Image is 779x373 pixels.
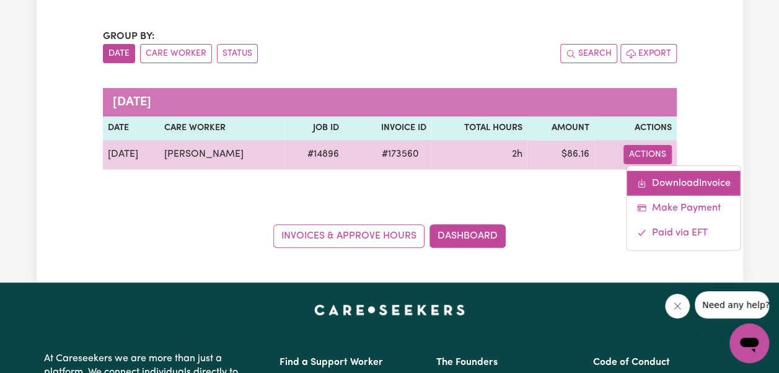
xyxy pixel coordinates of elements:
td: [PERSON_NAME] [159,140,285,170]
a: Careseekers home page [314,305,465,315]
th: Job ID [285,116,343,140]
td: $ 86.16 [527,140,594,170]
iframe: Button to launch messaging window [729,323,769,363]
a: Invoices & Approve Hours [273,224,425,248]
a: Mark invoice #173560 as paid via EFT [627,220,740,245]
th: Actions [594,116,677,140]
button: sort invoices by date [103,44,135,63]
a: Make Payment [627,195,740,220]
th: Care Worker [159,116,285,140]
th: Date [103,116,160,140]
caption: [DATE] [103,88,677,116]
a: Dashboard [429,224,506,248]
a: Download invoice #173560 [627,170,740,195]
td: [DATE] [103,140,160,170]
span: # 173560 [374,147,426,162]
th: Total Hours [431,116,527,140]
span: 2 hours [511,149,522,159]
th: Amount [527,116,594,140]
button: Search [560,44,617,63]
button: sort invoices by paid status [217,44,258,63]
a: Find a Support Worker [279,358,383,367]
iframe: Close message [665,294,690,318]
div: Actions [626,165,741,250]
td: # 14896 [285,140,343,170]
th: Invoice ID [343,116,431,140]
button: Actions [623,145,672,164]
span: Need any help? [7,9,75,19]
a: The Founders [436,358,498,367]
a: Code of Conduct [593,358,670,367]
button: sort invoices by care worker [140,44,212,63]
span: Group by: [103,32,155,42]
button: Export [620,44,677,63]
iframe: Message from company [695,291,769,318]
